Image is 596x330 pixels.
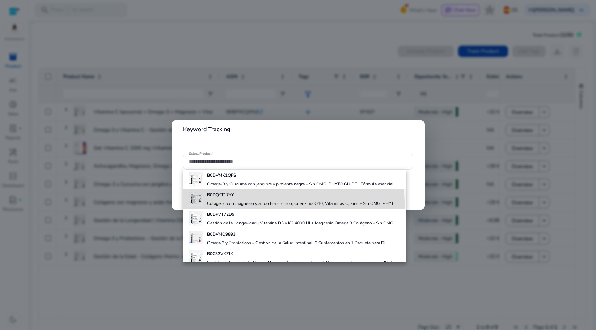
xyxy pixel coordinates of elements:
b: B0DQYT17YY [207,192,234,198]
h4: Gestión de la Edad - Colágeno Marino + Ácido Hialurónico + Magnesio + Omega-3 - sin GMO, C... [207,260,397,265]
h4: Colageno con magnesio y acido hialuronico, Cuenzima Q10, Vitaminas C, Zinc – Sin OMG, PHYT... [207,201,397,206]
img: 41asUHXw6+L._AC_US40_.jpg [189,192,203,206]
b: B0DVMQ9893 [207,231,236,237]
mat-label: Select Product* [189,151,213,156]
b: B0DP7T72D9 [207,211,234,217]
img: 41mv6C7RCzL._AC_US40_.jpg [189,250,203,265]
h4: Omega 3 y Probioticos – Gestión de la Salud Intestinal, 2 Suplementos en 1 Paquete para Di... [207,240,389,246]
b: Keyword Tracking [183,125,231,133]
b: B0C33VKZJK [207,251,233,257]
h4: Gestión de la Longevidad | Vitamina D3 y K2 4000 UI + Magnesio Omega 3 Colágeno - Sin OMG ... [207,220,398,226]
img: 71gF4IqqKCL.jpg [189,231,203,245]
img: 416NXuLQTYL._AC_US40_.jpg [189,172,203,187]
img: 41aG-fLIkcL._AC_US40_.jpg [189,211,203,226]
b: B0DVMK1QFS [207,172,236,178]
h4: Omega‑3 y Curcuma con jengibre y pimienta negra – Sin OMG, PHYTO GUIDE | Fórmula esencial ... [207,181,398,187]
